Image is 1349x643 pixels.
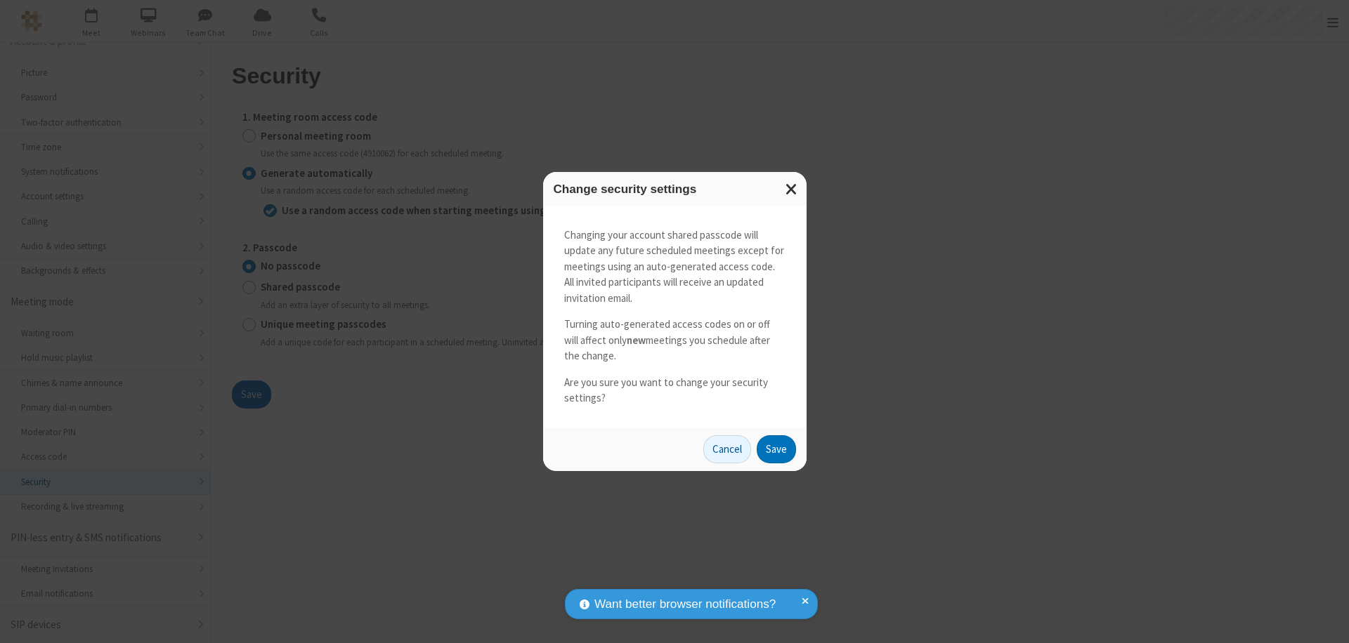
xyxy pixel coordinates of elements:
[777,172,807,206] button: Close modal
[703,435,751,463] button: Cancel
[594,595,776,614] span: Want better browser notifications?
[627,333,646,347] strong: new
[757,435,796,463] button: Save
[564,317,786,364] p: Turning auto-generated access codes on or off will affect only meetings you schedule after the ch...
[564,375,786,406] p: Are you sure you want to change your security settings?
[564,227,786,307] p: Changing your account shared passcode will update any future scheduled meetings except for meetin...
[554,183,796,196] h3: Change security settings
